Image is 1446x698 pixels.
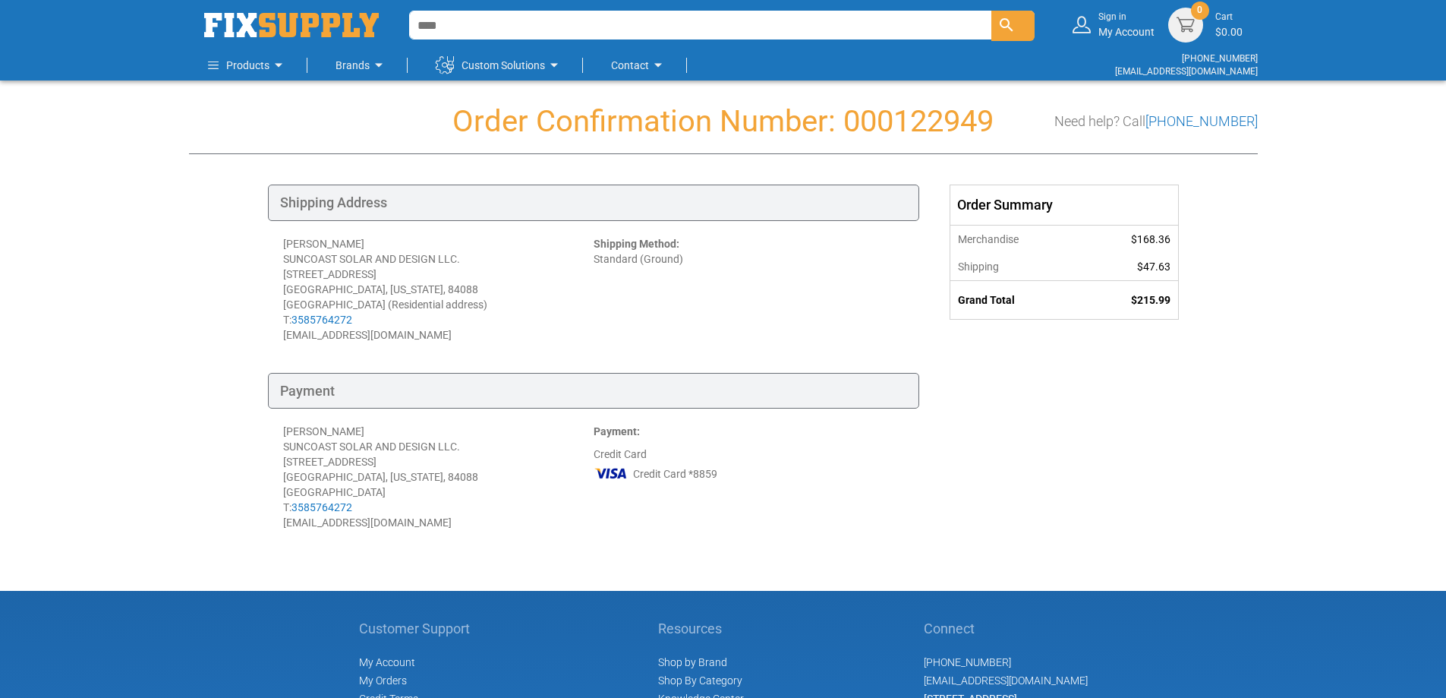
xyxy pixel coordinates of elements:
h5: Connect [924,621,1088,636]
span: Credit Card *8859 [633,466,717,482]
a: 3585764272 [291,501,352,513]
img: Fix Industrial Supply [204,13,379,37]
h5: Customer Support [359,621,478,636]
a: Shop By Category [658,674,742,687]
a: Shop by Brand [658,656,727,668]
strong: Payment: [594,425,640,437]
span: $47.63 [1137,261,1170,273]
h5: Resources [658,621,744,636]
h3: Need help? Call [1054,114,1258,129]
div: My Account [1098,11,1155,39]
div: [PERSON_NAME] SUNCOAST SOLAR AND DESIGN LLC. [STREET_ADDRESS] [GEOGRAPHIC_DATA], [US_STATE], 8408... [283,424,594,530]
img: VI [594,462,628,485]
th: Merchandise [950,225,1082,253]
small: Sign in [1098,11,1155,24]
div: Standard (Ground) [594,236,904,343]
span: My Orders [359,674,407,687]
a: Custom Solutions [436,50,563,81]
a: [PHONE_NUMBER] [1145,113,1258,129]
strong: Grand Total [958,294,1015,306]
strong: Shipping Method: [594,238,679,250]
div: Order Summary [950,185,1178,225]
span: $168.36 [1131,233,1170,245]
a: 3585764272 [291,314,352,326]
a: [PHONE_NUMBER] [924,656,1011,668]
span: 0 [1197,4,1202,17]
a: Contact [611,50,667,81]
th: Shipping [950,253,1082,281]
div: [PERSON_NAME] SUNCOAST SOLAR AND DESIGN LLC. [STREET_ADDRESS] [GEOGRAPHIC_DATA], [US_STATE], 8408... [283,236,594,343]
a: Brands [336,50,388,81]
small: Cart [1215,11,1243,24]
a: [EMAIL_ADDRESS][DOMAIN_NAME] [924,674,1088,687]
div: Payment [268,373,919,409]
a: Products [208,50,288,81]
a: store logo [204,13,379,37]
h1: Order Confirmation Number: 000122949 [189,105,1258,138]
span: $0.00 [1215,26,1243,38]
div: Credit Card [594,424,904,530]
span: $215.99 [1131,294,1170,306]
div: Shipping Address [268,185,919,221]
a: [PHONE_NUMBER] [1182,53,1258,64]
span: My Account [359,656,415,668]
a: [EMAIL_ADDRESS][DOMAIN_NAME] [1115,66,1258,77]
